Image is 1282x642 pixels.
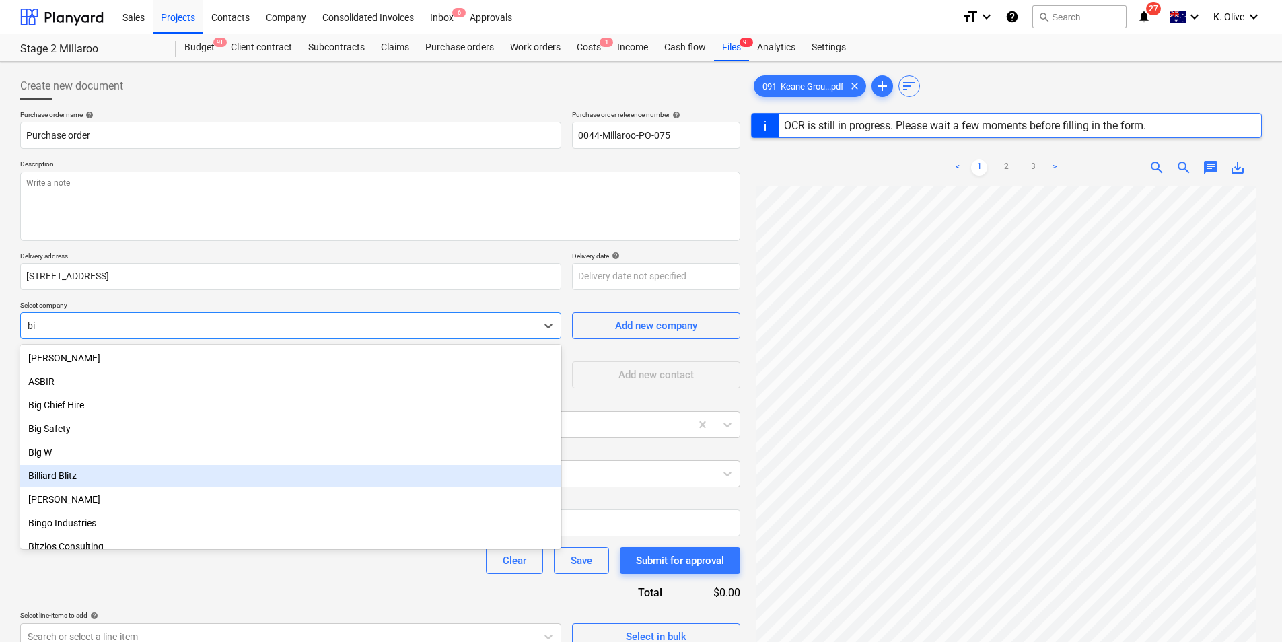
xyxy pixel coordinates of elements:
[749,34,804,61] a: Analytics
[87,612,98,620] span: help
[503,552,526,569] div: Clear
[1005,9,1019,25] i: Knowledge base
[1186,9,1203,25] i: keyboard_arrow_down
[571,552,592,569] div: Save
[684,585,740,600] div: $0.00
[1146,2,1161,15] span: 27
[754,81,852,92] span: 091_Keane Grou...pdf
[20,122,561,149] input: Document name
[1230,159,1246,176] span: save_alt
[656,34,714,61] a: Cash flow
[1032,5,1127,28] button: Search
[609,252,620,260] span: help
[373,34,417,61] a: Claims
[20,512,561,534] div: Bingo Industries
[901,78,917,94] span: sort
[714,34,749,61] a: Files9+
[572,122,740,149] input: Order number
[20,418,561,439] div: Big Safety
[1213,11,1244,22] span: K. Olive
[950,159,966,176] a: Previous page
[565,585,684,600] div: Total
[20,611,561,620] div: Select line-items to add
[20,489,561,510] div: Billy Campbell
[176,34,223,61] a: Budget9+
[486,547,543,574] button: Clear
[998,159,1014,176] a: Page 2
[1149,159,1165,176] span: zoom_in
[452,8,466,17] span: 6
[213,38,227,47] span: 9+
[417,34,502,61] a: Purchase orders
[1137,9,1151,25] i: notifications
[609,34,656,61] a: Income
[714,34,749,61] div: Files
[847,78,863,94] span: clear
[20,301,561,312] p: Select company
[572,312,740,339] button: Add new company
[572,252,740,260] div: Delivery date
[20,465,561,487] div: Billiard Blitz
[615,317,697,334] div: Add new company
[20,252,561,263] p: Delivery address
[740,38,753,47] span: 9+
[670,111,680,119] span: help
[83,111,94,119] span: help
[600,38,613,47] span: 1
[572,110,740,119] div: Purchase order reference number
[20,536,561,557] div: Bitzios Consulting
[1246,9,1262,25] i: keyboard_arrow_down
[569,34,609,61] a: Costs1
[1046,159,1063,176] a: Next page
[554,547,609,574] button: Save
[784,119,1146,132] div: OCR is still in progress. Please wait a few moments before filling in the form.
[176,34,223,61] div: Budget
[223,34,300,61] a: Client contract
[20,42,160,57] div: Stage 2 Millaroo
[978,9,995,25] i: keyboard_arrow_down
[1025,159,1041,176] a: Page 3
[620,547,740,574] button: Submit for approval
[20,159,740,171] p: Description
[1203,159,1219,176] span: chat
[300,34,373,61] a: Subcontracts
[20,263,561,290] input: Delivery address
[971,159,987,176] a: Page 1 is your current page
[572,263,740,290] input: Delivery date not specified
[1038,11,1049,22] span: search
[20,78,123,94] span: Create new document
[20,441,561,463] div: Big W
[874,78,890,94] span: add
[569,34,609,61] div: Costs
[804,34,854,61] a: Settings
[20,394,561,416] div: Big Chief Hire
[20,489,561,510] div: [PERSON_NAME]
[962,9,978,25] i: format_size
[20,347,561,369] div: Alan Bibby
[502,34,569,61] a: Work orders
[20,371,561,392] div: ASBIR
[1176,159,1192,176] span: zoom_out
[20,347,561,369] div: [PERSON_NAME]
[636,552,724,569] div: Submit for approval
[20,110,561,119] div: Purchase order name
[754,75,866,97] div: 091_Keane Grou...pdf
